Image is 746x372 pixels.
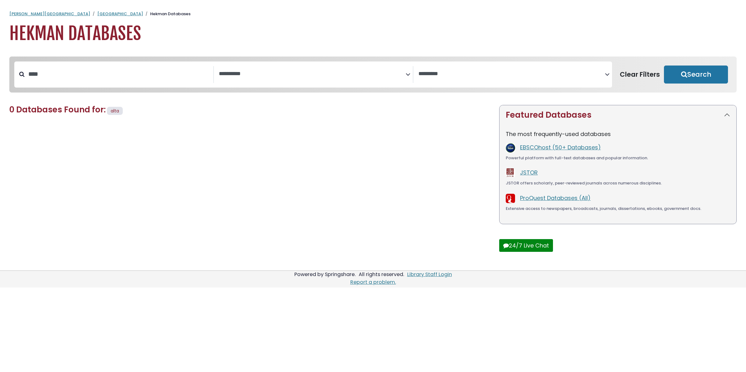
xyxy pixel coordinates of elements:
a: [PERSON_NAME][GEOGRAPHIC_DATA] [9,11,90,17]
span: alta [111,108,119,114]
h1: Hekman Databases [9,23,737,44]
li: Hekman Databases [143,11,191,17]
div: JSTOR offers scholarly, peer-reviewed journals across numerous disciplines. [506,180,730,186]
a: EBSCOhost (50+ Databases) [520,143,601,151]
a: Library Staff Login [407,271,452,278]
button: Clear Filters [616,66,664,84]
button: Submit for Search Results [664,66,728,84]
a: JSTOR [520,169,538,176]
div: Extensive access to newspapers, broadcasts, journals, dissertations, ebooks, government docs. [506,206,730,212]
div: All rights reserved. [358,271,405,278]
button: Featured Databases [500,105,736,125]
span: 0 Databases Found for: [9,104,106,115]
textarea: Search [219,71,406,77]
div: Powered by Springshare. [293,271,357,278]
div: Powerful platform with full-text databases and popular information. [506,155,730,161]
input: Search database by title or keyword [25,69,213,79]
textarea: Search [418,71,605,77]
a: Report a problem. [350,279,396,286]
a: [GEOGRAPHIC_DATA] [97,11,143,17]
a: ProQuest Databases (All) [520,194,591,202]
p: The most frequently-used databases [506,130,730,138]
nav: Search filters [9,57,737,93]
nav: breadcrumb [9,11,737,17]
button: 24/7 Live Chat [499,239,553,252]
